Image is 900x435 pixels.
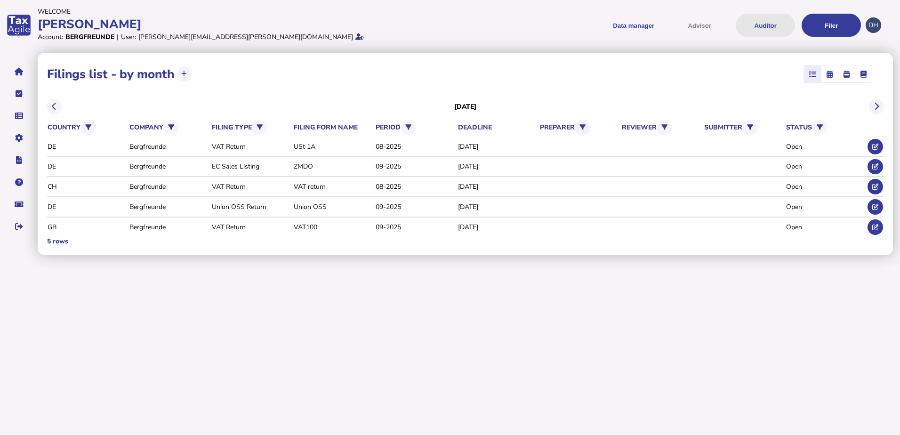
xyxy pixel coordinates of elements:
[48,223,126,232] div: GB
[294,182,372,191] div: VAT return
[294,142,372,151] div: USt 1A
[129,142,208,151] div: Bergfreunde
[452,14,861,37] menu: navigate products
[9,217,29,236] button: Sign out
[458,202,537,211] div: [DATE]
[376,182,454,191] div: 08-2025
[868,199,883,215] button: Edit
[129,223,208,232] div: Bergfreunde
[458,182,537,191] div: [DATE]
[80,120,96,135] button: Filter
[212,142,290,151] div: VAT Return
[294,162,372,171] div: ZMDO
[802,14,861,37] button: Filer
[294,202,372,211] div: Union OSS
[294,223,372,232] div: VAT100
[376,223,454,232] div: 09-2025
[38,32,63,41] div: Account:
[9,150,29,170] button: Developer hub links
[177,66,192,82] button: Upload transactions
[211,118,291,137] th: filing type
[129,162,208,171] div: Bergfreunde
[868,219,883,235] button: Edit
[9,84,29,104] button: Tasks
[129,182,208,191] div: Bergfreunde
[786,118,865,137] th: status
[458,223,537,232] div: [DATE]
[838,65,855,82] mat-button-toggle: Calendar week view
[293,122,373,132] th: filing form name
[65,32,114,41] div: Bergfreunde
[786,202,865,211] div: Open
[575,120,590,135] button: Filter
[855,65,872,82] mat-button-toggle: Ledger
[786,223,865,232] div: Open
[375,118,455,137] th: period
[869,99,884,114] button: Next
[129,202,208,211] div: Bergfreunde
[212,202,290,211] div: Union OSS Return
[48,142,126,151] div: DE
[47,66,174,82] h1: Filings list - by month
[129,118,209,137] th: company
[621,118,701,137] th: reviewer
[48,202,126,211] div: DE
[866,17,881,33] div: Profile settings
[804,65,821,82] mat-button-toggle: List view
[401,120,416,135] button: Filter
[868,159,883,175] button: Edit
[786,182,865,191] div: Open
[376,162,454,171] div: 09-2025
[9,128,29,148] button: Manage settings
[812,120,828,135] button: Filter
[657,120,672,135] button: Filter
[821,65,838,82] mat-button-toggle: Calendar month view
[458,122,537,132] th: deadline
[454,102,477,111] h3: [DATE]
[458,162,537,171] div: [DATE]
[9,106,29,126] button: Data manager
[355,33,364,40] i: Email verified
[121,32,136,41] div: User:
[212,162,290,171] div: EC Sales Listing
[138,32,353,41] div: [PERSON_NAME][EMAIL_ADDRESS][PERSON_NAME][DOMAIN_NAME]
[458,142,537,151] div: [DATE]
[163,120,179,135] button: Filter
[376,142,454,151] div: 08-2025
[604,14,663,37] button: Shows a dropdown of Data manager options
[212,223,290,232] div: VAT Return
[48,162,126,171] div: DE
[47,237,68,246] div: 5 rows
[47,118,127,137] th: country
[539,118,619,137] th: preparer
[786,142,865,151] div: Open
[38,16,447,32] div: [PERSON_NAME]
[786,162,865,171] div: Open
[117,32,119,41] div: |
[736,14,795,37] button: Auditor
[868,179,883,194] button: Edit
[212,182,290,191] div: VAT Return
[670,14,729,37] button: Shows a dropdown of VAT Advisor options
[868,139,883,154] button: Edit
[9,62,29,81] button: Home
[252,120,267,135] button: Filter
[742,120,758,135] button: Filter
[704,118,783,137] th: submitter
[376,202,454,211] div: 09-2025
[47,99,62,114] button: Previous
[38,7,447,16] div: Welcome
[9,194,29,214] button: Raise a support ticket
[48,182,126,191] div: CH
[9,172,29,192] button: Help pages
